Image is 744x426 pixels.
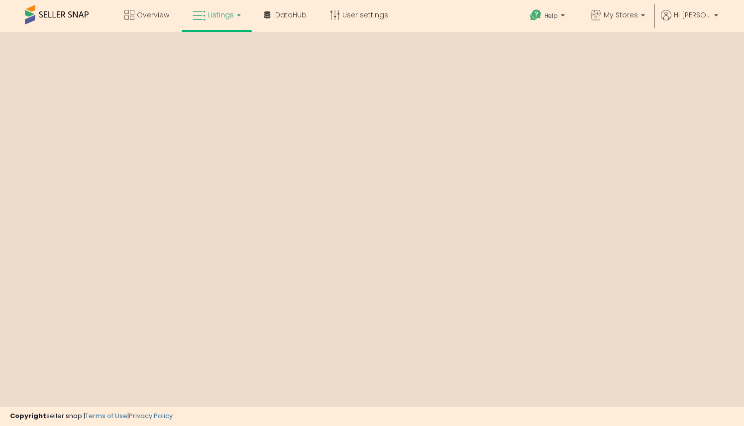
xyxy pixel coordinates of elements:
[604,10,638,20] span: My Stores
[544,11,558,20] span: Help
[10,412,173,421] div: seller snap | |
[530,9,542,21] i: Get Help
[208,10,234,20] span: Listings
[137,10,169,20] span: Overview
[85,411,127,421] a: Terms of Use
[674,10,711,20] span: Hi [PERSON_NAME]
[129,411,173,421] a: Privacy Policy
[661,10,718,32] a: Hi [PERSON_NAME]
[522,1,575,32] a: Help
[275,10,307,20] span: DataHub
[10,411,46,421] strong: Copyright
